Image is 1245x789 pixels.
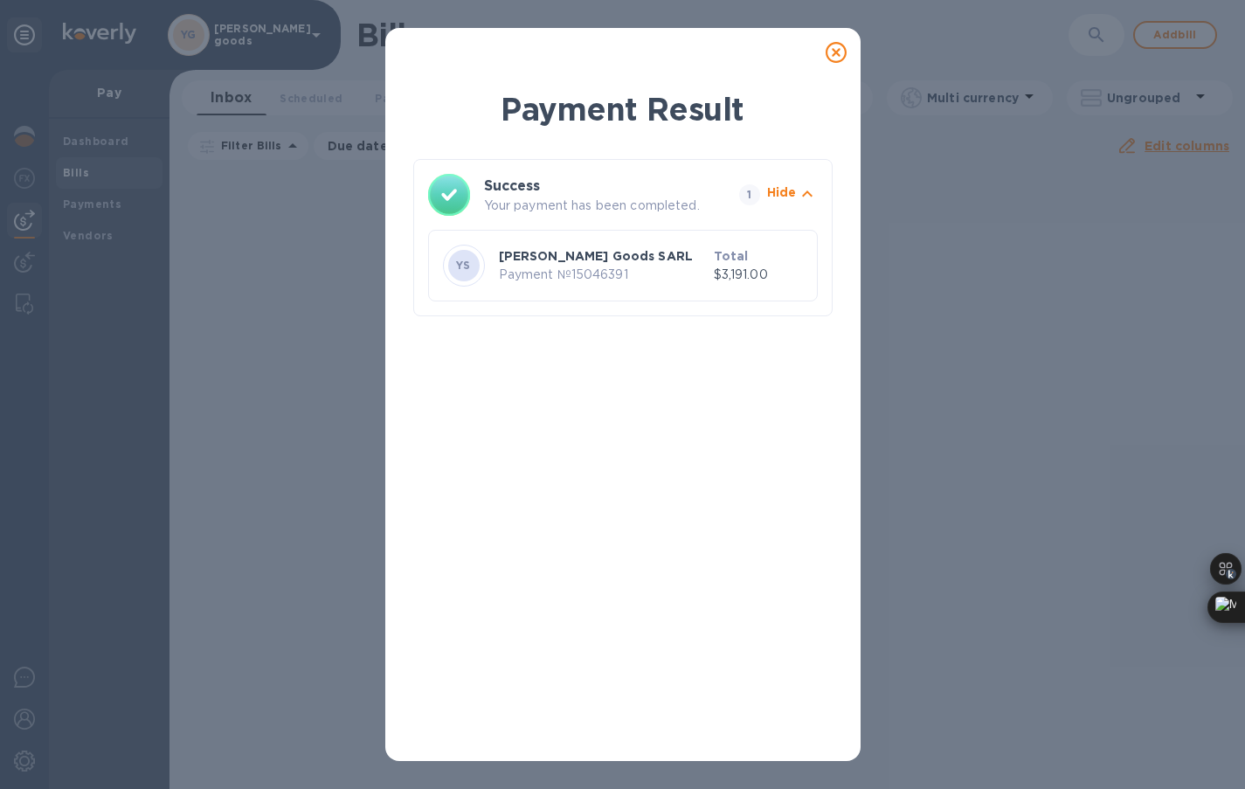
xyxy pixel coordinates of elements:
p: $3,191.00 [714,266,803,284]
h1: Payment Result [413,87,833,131]
p: Hide [767,183,797,201]
b: Total [714,249,749,263]
button: Hide [767,183,818,207]
p: Your payment has been completed. [484,197,732,215]
p: Payment № 15046391 [499,266,707,284]
b: YS [456,259,471,272]
p: [PERSON_NAME] Goods SARL [499,247,707,265]
span: 1 [739,184,760,205]
h3: Success [484,176,708,197]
